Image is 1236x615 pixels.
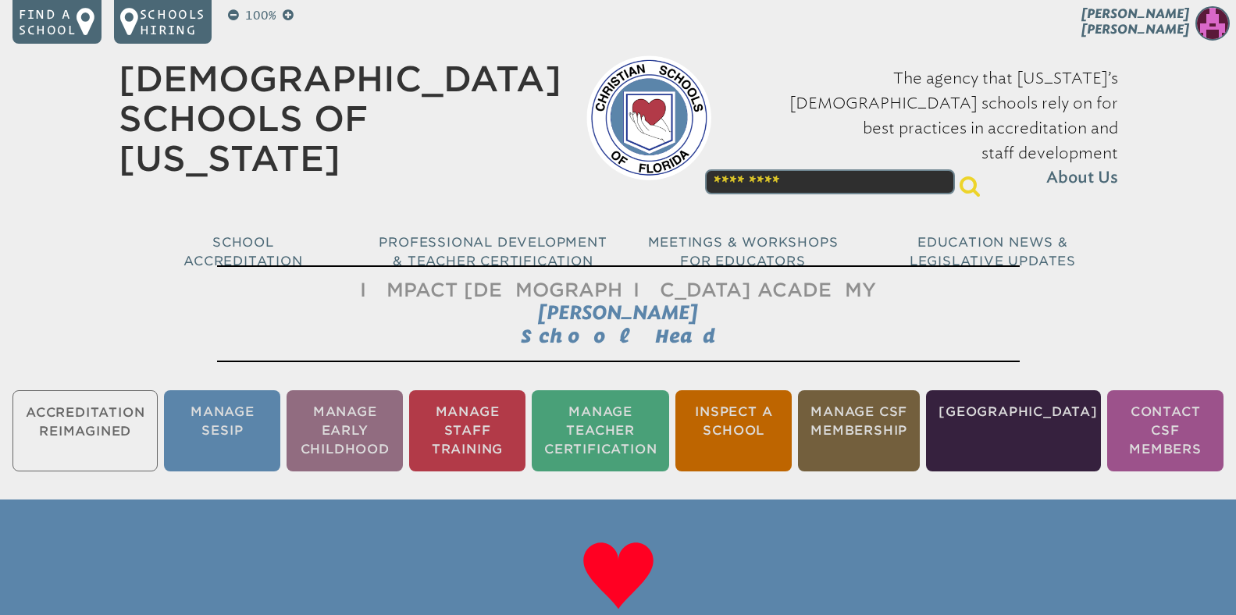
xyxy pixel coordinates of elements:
span: School Accreditation [183,235,302,268]
li: [GEOGRAPHIC_DATA] [926,390,1101,471]
li: Manage SESIP [164,390,280,471]
li: Contact CSF Members [1107,390,1224,471]
span: [PERSON_NAME] [PERSON_NAME] [1081,6,1189,37]
a: [DEMOGRAPHIC_DATA] Schools of [US_STATE] [119,59,561,179]
p: 100% [242,6,280,25]
p: The agency that [US_STATE]’s [DEMOGRAPHIC_DATA] schools rely on for best practices in accreditati... [736,66,1118,190]
li: Inspect a School [675,390,792,471]
span: Professional Development & Teacher Certification [379,235,607,268]
li: Manage Staff Training [409,390,525,471]
span: School Head [521,325,715,347]
span: [PERSON_NAME] [538,301,698,324]
li: Manage CSF Membership [798,390,920,471]
span: About Us [1046,165,1118,190]
span: Meetings & Workshops for Educators [648,235,839,268]
p: Schools Hiring [140,6,205,37]
li: Manage Early Childhood [287,390,403,471]
span: Education News & Legislative Updates [910,235,1076,268]
img: csf-logo-web-colors.png [586,55,711,180]
img: 645e255dc46b13a81b453eb7b20f140f [1195,6,1230,41]
p: Find a school [19,6,77,37]
li: Manage Teacher Certification [532,390,669,471]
